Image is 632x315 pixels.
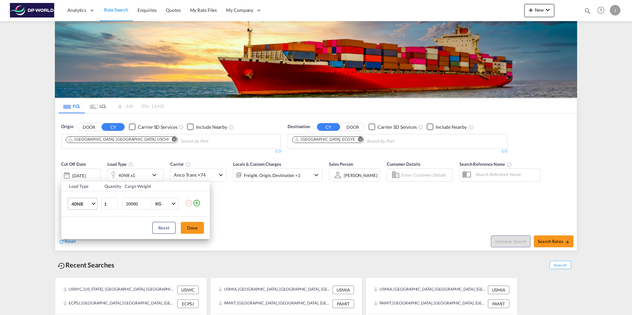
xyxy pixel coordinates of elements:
[152,222,176,234] button: Reset
[125,183,181,189] div: Cargo Weight
[181,222,204,234] button: Done
[125,198,152,209] input: Enter Weight
[155,201,161,206] div: KG
[61,182,100,191] th: Load Type
[71,201,91,207] span: 40NR
[101,198,118,210] input: Qty
[100,182,121,191] th: Quantity
[185,199,193,207] md-icon: icon-minus-circle-outline
[68,198,98,210] md-select: Choose: 40NR
[193,199,201,207] md-icon: icon-plus-circle-outline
